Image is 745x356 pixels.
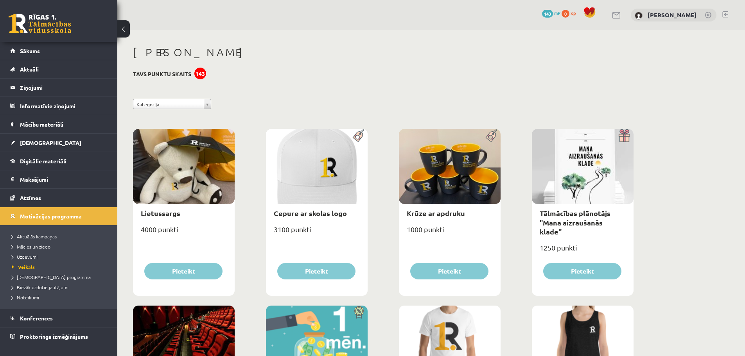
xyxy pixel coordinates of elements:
[350,129,368,142] img: Populāra prece
[20,66,39,73] span: Aktuāli
[635,12,643,20] img: Viktorija Plikša
[133,71,191,77] h3: Tavs punktu skaits
[12,233,110,240] a: Aktuālās kampaņas
[20,333,88,340] span: Proktoringa izmēģinājums
[12,274,91,280] span: [DEMOGRAPHIC_DATA] programma
[571,10,576,16] span: xp
[20,157,66,165] span: Digitālie materiāli
[136,99,201,109] span: Kategorija
[532,241,634,261] div: 1250 punkti
[20,97,108,115] legend: Informatīvie ziņojumi
[554,10,560,16] span: mP
[277,263,355,279] button: Pieteikt
[410,263,488,279] button: Pieteikt
[12,243,110,250] a: Mācies un ziedo
[407,209,465,218] a: Krūze ar apdruku
[483,129,501,142] img: Populāra prece
[562,10,580,16] a: 0 xp
[10,170,108,188] a: Maksājumi
[10,207,108,225] a: Motivācijas programma
[20,170,108,188] legend: Maksājumi
[10,79,108,97] a: Ziņojumi
[141,209,180,218] a: Lietussargs
[10,97,108,115] a: Informatīvie ziņojumi
[20,213,82,220] span: Motivācijas programma
[20,315,53,322] span: Konferences
[350,306,368,319] img: Atlaide
[20,79,108,97] legend: Ziņojumi
[274,209,347,218] a: Cepure ar skolas logo
[12,284,110,291] a: Biežāk uzdotie jautājumi
[10,309,108,327] a: Konferences
[10,60,108,78] a: Aktuāli
[20,47,40,54] span: Sākums
[10,152,108,170] a: Digitālie materiāli
[648,11,697,19] a: [PERSON_NAME]
[12,294,39,301] span: Noteikumi
[144,263,223,279] button: Pieteikt
[9,14,71,33] a: Rīgas 1. Tālmācības vidusskola
[12,253,110,260] a: Uzdevumi
[20,194,41,201] span: Atzīmes
[20,139,81,146] span: [DEMOGRAPHIC_DATA]
[10,327,108,345] a: Proktoringa izmēģinājums
[12,243,50,250] span: Mācies un ziedo
[194,68,206,79] div: 143
[562,10,569,18] span: 0
[10,42,108,60] a: Sākums
[133,46,634,59] h1: [PERSON_NAME]
[616,129,634,142] img: Dāvana ar pārsteigumu
[10,189,108,207] a: Atzīmes
[12,233,57,240] span: Aktuālās kampaņas
[12,254,38,260] span: Uzdevumi
[12,263,110,270] a: Veikals
[542,10,553,18] span: 143
[12,284,68,290] span: Biežāk uzdotie jautājumi
[266,223,368,242] div: 3100 punkti
[10,115,108,133] a: Mācību materiāli
[540,209,610,236] a: Tālmācības plānotājs "Mana aizraušanās klade"
[542,10,560,16] a: 143 mP
[399,223,501,242] div: 1000 punkti
[133,223,235,242] div: 4000 punkti
[12,294,110,301] a: Noteikumi
[10,134,108,152] a: [DEMOGRAPHIC_DATA]
[12,274,110,281] a: [DEMOGRAPHIC_DATA] programma
[20,121,63,128] span: Mācību materiāli
[543,263,621,279] button: Pieteikt
[12,264,35,270] span: Veikals
[133,99,211,109] a: Kategorija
